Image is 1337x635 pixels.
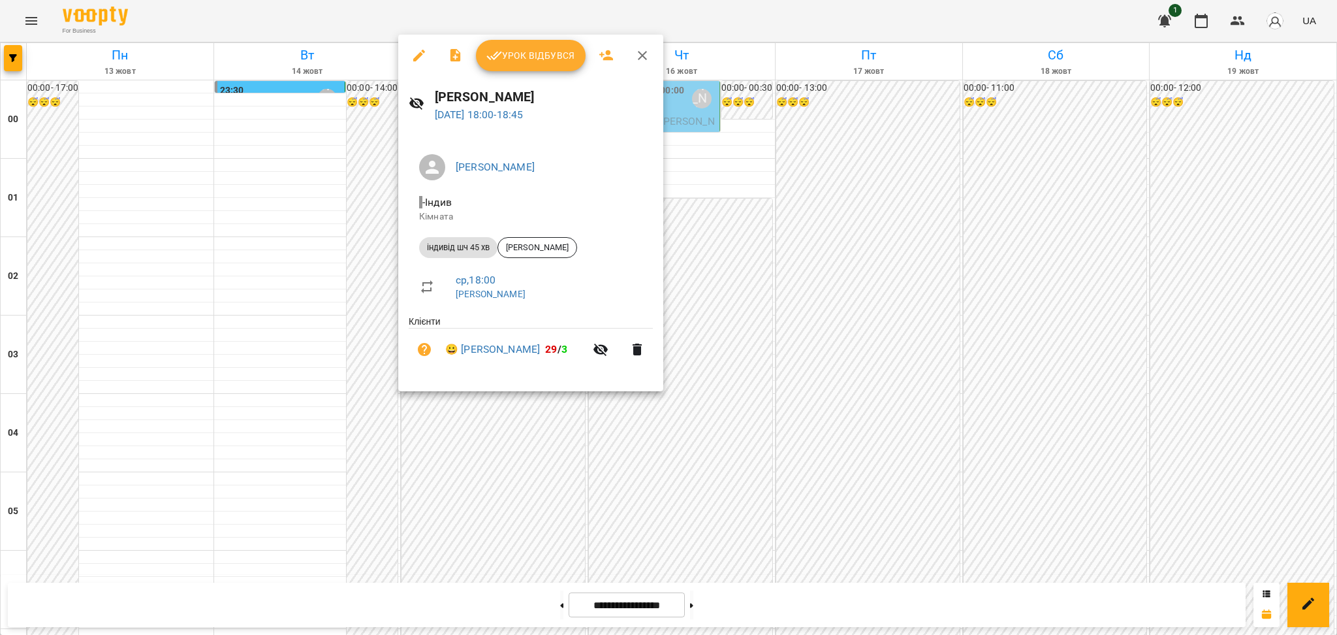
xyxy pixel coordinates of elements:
[419,210,642,223] p: Кімната
[545,343,567,355] b: /
[545,343,557,355] span: 29
[561,343,567,355] span: 3
[486,48,575,63] span: Урок відбувся
[498,242,576,253] span: [PERSON_NAME]
[456,289,526,299] a: [PERSON_NAME]
[419,242,497,253] span: індивід шч 45 хв
[409,334,440,365] button: Візит ще не сплачено. Додати оплату?
[435,87,653,107] h6: [PERSON_NAME]
[456,161,535,173] a: [PERSON_NAME]
[409,315,653,376] ul: Клієнти
[476,40,586,71] button: Урок відбувся
[445,342,540,357] a: 😀 [PERSON_NAME]
[497,237,577,258] div: [PERSON_NAME]
[419,196,454,208] span: - Індив
[456,274,495,286] a: ср , 18:00
[435,108,524,121] a: [DATE] 18:00-18:45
